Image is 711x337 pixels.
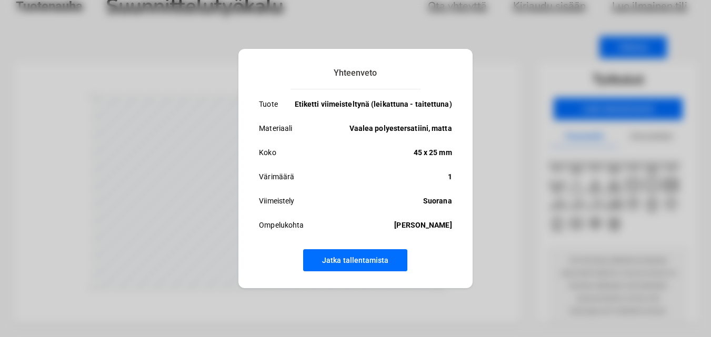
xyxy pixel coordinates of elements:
[259,219,304,231] p: Ompelukohta
[259,98,278,110] p: Tuote
[414,146,452,159] p: 45 x 25 mm
[259,122,292,135] p: Materiaali
[295,98,452,110] p: Etiketti viimeisteltynä (leikattuna - taitettuna)
[291,66,421,89] h3: Yhteenveto
[448,170,452,183] p: 1
[394,219,452,231] p: [PERSON_NAME]
[303,249,407,271] button: Jatka tallentamista
[349,122,452,135] p: Vaalea polyestersatiini, matta
[423,195,452,207] p: Suorana
[259,170,294,183] p: Värimäärä
[259,146,276,159] p: Koko
[259,195,294,207] p: Viimeistely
